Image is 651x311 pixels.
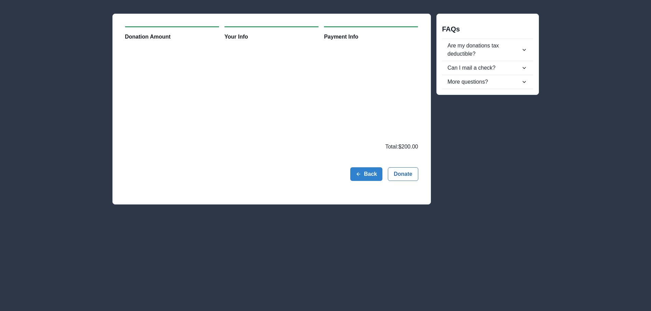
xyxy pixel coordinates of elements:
[324,33,358,41] span: Payment Info
[225,33,248,41] span: Your Info
[448,42,521,58] div: Are my donations tax deductible?
[448,78,521,86] div: More questions?
[448,64,521,72] div: Can I mail a check?
[442,39,533,61] button: Are my donations tax deductible?
[442,19,533,33] h2: FAQs
[124,61,420,139] iframe: Secure payment input frame
[442,75,533,89] button: More questions?
[385,143,418,151] p: Total: $200.00
[442,61,533,75] button: Can I mail a check?
[350,167,382,181] button: Back
[388,167,418,181] button: Donate
[125,33,171,41] span: Donation Amount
